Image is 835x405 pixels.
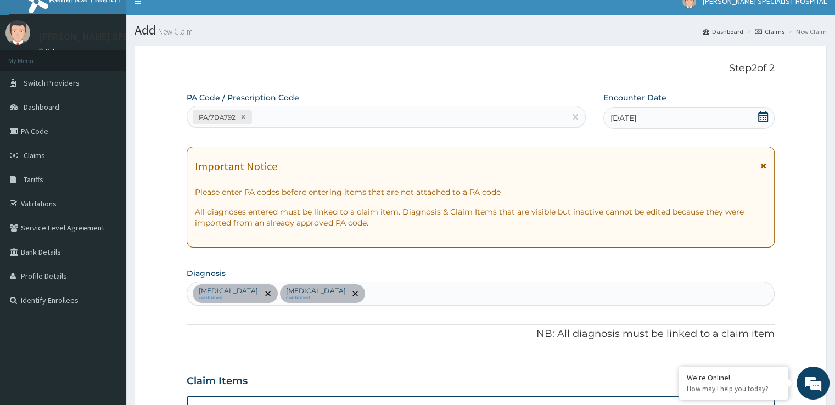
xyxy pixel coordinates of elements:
h1: Important Notice [195,160,277,172]
span: remove selection option [263,289,273,299]
h1: Add [135,23,827,37]
p: All diagnoses entered must be linked to a claim item. Diagnosis & Claim Items that are visible bu... [195,206,766,228]
textarea: Type your message and hit 'Enter' [5,280,209,318]
div: We're Online! [687,373,780,383]
p: Please enter PA codes before entering items that are not attached to a PA code [195,187,766,198]
label: Encounter Date [603,92,666,103]
div: Chat with us now [57,61,184,76]
img: d_794563401_company_1708531726252_794563401 [20,55,44,82]
span: We're online! [64,128,152,239]
div: PA/7DA792 [195,111,237,123]
p: [MEDICAL_DATA] [286,286,345,295]
label: PA Code / Prescription Code [187,92,299,103]
span: Dashboard [24,102,59,112]
a: Dashboard [703,27,743,36]
small: confirmed [286,295,345,301]
p: [MEDICAL_DATA] [199,286,258,295]
span: Claims [24,150,45,160]
span: Tariffs [24,175,43,184]
h3: Claim Items [187,375,248,387]
small: New Claim [156,27,193,36]
span: [DATE] [610,113,636,123]
span: remove selection option [350,289,360,299]
p: How may I help you today? [687,384,780,393]
li: New Claim [786,27,827,36]
small: confirmed [199,295,258,301]
p: [PERSON_NAME] SPECIALIST HOSPITAL [38,32,206,42]
p: NB: All diagnosis must be linked to a claim item [187,327,774,341]
img: User Image [5,20,30,45]
p: Step 2 of 2 [187,63,774,75]
label: Diagnosis [187,268,226,279]
div: Minimize live chat window [180,5,206,32]
span: Switch Providers [24,78,80,88]
a: Claims [755,27,784,36]
a: Online [38,47,65,55]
